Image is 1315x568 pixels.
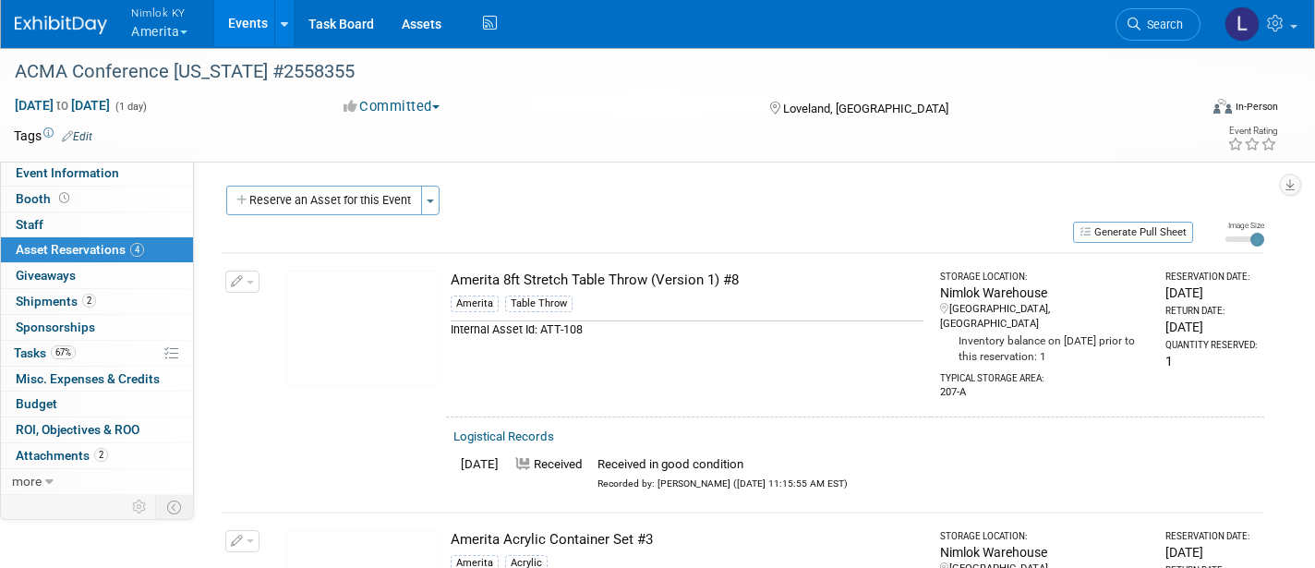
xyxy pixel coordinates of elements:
[1235,100,1278,114] div: In-Person
[156,495,194,519] td: Toggle Event Tabs
[124,495,156,519] td: Personalize Event Tab Strip
[1165,543,1257,562] div: [DATE]
[1091,96,1278,124] div: Event Format
[1165,284,1257,302] div: [DATE]
[114,101,147,113] span: (1 day)
[1,392,193,417] a: Budget
[1,341,193,366] a: Tasks67%
[1225,6,1260,42] img: Luc Schaefer
[597,474,848,491] div: Recorded by: [PERSON_NAME] ([DATE] 11:15:55 AM EST)
[597,456,848,474] div: Received in good condition
[82,294,96,308] span: 2
[1,161,193,186] a: Event Information
[14,345,76,360] span: Tasks
[1140,18,1183,31] span: Search
[94,448,108,462] span: 2
[286,271,439,386] img: View Images
[1,417,193,442] a: ROI, Objectives & ROO
[1,367,193,392] a: Misc. Expenses & Credits
[1,263,193,288] a: Giveaways
[940,332,1149,365] div: Inventory balance on [DATE] prior to this reservation: 1
[453,453,506,495] td: [DATE]
[506,453,590,495] td: Received
[1,237,193,262] a: Asset Reservations4
[940,271,1149,284] div: Storage Location:
[55,191,73,205] span: Booth not reserved yet
[940,284,1149,302] div: Nimlok Warehouse
[226,186,422,215] button: Reserve an Asset for this Event
[940,543,1149,562] div: Nimlok Warehouse
[16,165,119,180] span: Event Information
[1213,99,1232,114] img: Format-Inperson.png
[54,98,71,113] span: to
[16,294,96,308] span: Shipments
[15,16,107,34] img: ExhibitDay
[12,474,42,489] span: more
[451,530,923,550] div: Amerita Acrylic Container Set #3
[16,268,76,283] span: Giveaways
[783,102,948,115] span: Loveland, [GEOGRAPHIC_DATA]
[16,242,144,257] span: Asset Reservations
[1165,305,1257,318] div: Return Date:
[16,371,160,386] span: Misc. Expenses & Credits
[1073,222,1193,243] button: Generate Pull Sheet
[130,243,144,257] span: 4
[16,320,95,334] span: Sponsorships
[1,469,193,494] a: more
[451,320,923,338] div: Internal Asset Id: ATT-108
[940,365,1149,385] div: Typical Storage Area:
[1,315,193,340] a: Sponsorships
[1,187,193,211] a: Booth
[14,97,111,114] span: [DATE] [DATE]
[1165,271,1257,284] div: Reservation Date:
[16,191,73,206] span: Booth
[453,429,554,443] a: Logistical Records
[940,385,1149,400] div: 207-A
[337,97,447,116] button: Committed
[14,127,92,145] td: Tags
[505,296,573,312] div: Table Throw
[51,345,76,359] span: 67%
[1165,530,1257,543] div: Reservation Date:
[1225,220,1264,231] div: Image Size
[1,289,193,314] a: Shipments2
[1,443,193,468] a: Attachments2
[1165,339,1257,352] div: Quantity Reserved:
[451,296,499,312] div: Amerita
[940,530,1149,543] div: Storage Location:
[8,55,1170,89] div: ACMA Conference [US_STATE] #2558355
[451,271,923,290] div: Amerita 8ft Stretch Table Throw (Version 1) #8
[1,212,193,237] a: Staff
[940,302,1149,332] div: [GEOGRAPHIC_DATA], [GEOGRAPHIC_DATA]
[16,448,108,463] span: Attachments
[1116,8,1200,41] a: Search
[1165,352,1257,370] div: 1
[1165,318,1257,336] div: [DATE]
[16,396,57,411] span: Budget
[131,3,187,22] span: Nimlok KY
[16,422,139,437] span: ROI, Objectives & ROO
[1227,127,1277,136] div: Event Rating
[62,130,92,143] a: Edit
[16,217,43,232] span: Staff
